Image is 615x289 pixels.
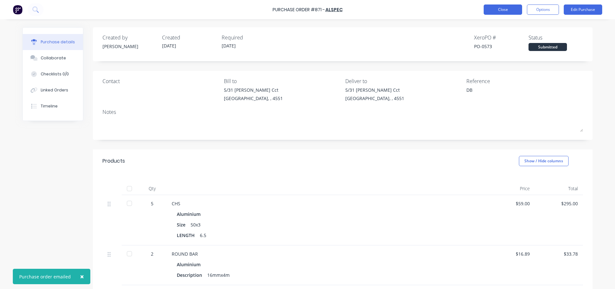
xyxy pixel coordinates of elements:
div: Linked Orders [41,87,68,93]
button: Checklists 0/0 [23,66,83,82]
div: Deliver to [345,77,462,85]
div: Checklists 0/0 [41,71,69,77]
div: $295.00 [540,200,578,207]
div: LENGTH [177,231,200,240]
div: 16mmx4m [207,270,230,280]
div: Reference [466,77,583,85]
div: Purchase Order #871 - [273,6,325,13]
div: Collaborate [41,55,66,61]
div: PO-0573 [474,43,529,50]
div: ROUND BAR [172,251,482,257]
div: 5/31 [PERSON_NAME] Cct [224,87,283,93]
button: Close [74,269,90,284]
div: Purchase details [41,39,75,45]
div: $59.00 [492,200,530,207]
div: Xero PO # [474,34,529,41]
div: 50x3 [191,220,201,229]
div: Price [487,182,535,195]
button: Options [527,4,559,15]
div: 5 [143,200,161,207]
div: Contact [102,77,219,85]
div: [GEOGRAPHIC_DATA], , 4551 [345,95,404,102]
div: 2 [143,251,161,257]
button: Linked Orders [23,82,83,98]
button: Purchase details [23,34,83,50]
div: Products [102,157,125,165]
button: Edit Purchase [564,4,602,15]
div: Notes [102,108,583,116]
div: CHS [172,200,482,207]
button: Show / Hide columns [519,156,569,166]
div: 6.5 [200,231,206,240]
div: Required [222,34,276,41]
div: Submitted [529,43,567,51]
button: Timeline [23,98,83,114]
div: Total [535,182,583,195]
button: Close [484,4,522,15]
div: Aluminium [177,260,203,269]
div: [PERSON_NAME] [102,43,157,50]
div: [GEOGRAPHIC_DATA], , 4551 [224,95,283,102]
textarea: DB [466,87,546,101]
div: Timeline [41,103,58,109]
div: Bill to [224,77,340,85]
div: 5/31 [PERSON_NAME] Cct [345,87,404,93]
div: Description [177,270,207,280]
div: Qty [138,182,167,195]
div: Size [177,220,191,229]
span: × [80,272,84,281]
button: Collaborate [23,50,83,66]
div: Purchase order emailed [19,273,71,280]
img: Factory [13,5,22,14]
a: Alspec [325,6,343,13]
div: Created [162,34,217,41]
div: Aluminium [177,209,203,219]
div: $33.78 [540,251,578,257]
div: $16.89 [492,251,530,257]
div: Created by [102,34,157,41]
div: Status [529,34,583,41]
